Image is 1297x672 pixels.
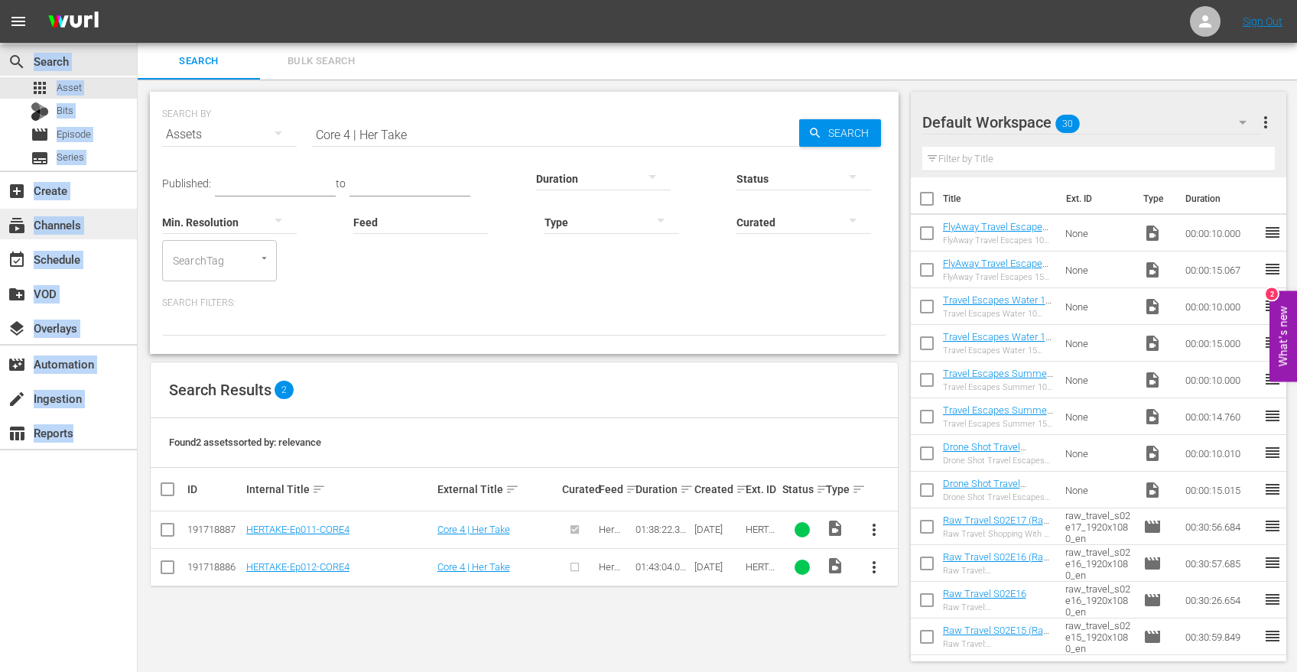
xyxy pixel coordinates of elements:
[437,561,510,573] a: Core 4 | Her Take
[562,483,594,495] div: Curated
[943,602,1054,612] div: Raw Travel: [GEOGRAPHIC_DATA]
[1059,545,1137,582] td: raw_travel_s02e16_1920x1080_en
[9,12,28,31] span: menu
[1143,518,1162,536] span: Episode
[1263,590,1282,609] span: reorder
[1179,362,1263,398] td: 00:00:10.000
[943,221,1048,244] a: FlyAway Travel Escapes 10 Seconds
[943,294,1052,317] a: Travel Escapes Water 10 Seconds_1
[1263,260,1282,278] span: reorder
[31,149,49,167] span: Series
[943,456,1054,466] div: Drone Shot Travel Escapes 10 Seconds
[1143,371,1162,389] span: Video
[187,561,242,573] div: 191718886
[246,524,349,535] a: HERTAKE-Ep011-CORE4
[1179,215,1263,252] td: 00:00:10.000
[746,524,775,558] span: HERTAKE-Ep011
[162,297,886,310] p: Search Filters:
[169,437,321,448] span: Found 2 assets sorted by: relevance
[1179,252,1263,288] td: 00:00:15.067
[865,521,883,539] span: more_vert
[1263,554,1282,572] span: reorder
[1263,407,1282,425] span: reorder
[437,524,510,535] a: Core 4 | Her Take
[822,119,881,147] span: Search
[1059,325,1137,362] td: None
[1256,104,1275,141] button: more_vert
[943,478,1034,501] a: Drone Shot Travel Escapes 15 Seconds
[943,566,1054,576] div: Raw Travel: [GEOGRAPHIC_DATA]
[1059,618,1137,655] td: raw_travel_s02e15_1920x1080_en
[865,558,883,576] span: more_vert
[31,102,49,121] div: Bits
[1143,224,1162,242] span: Video
[1059,472,1137,508] td: None
[1143,591,1162,609] span: Episode
[246,480,433,498] div: Internal Title
[1179,472,1263,508] td: 00:00:15.015
[8,251,26,269] span: Schedule
[799,119,881,147] button: Search
[599,480,631,498] div: Feed
[736,482,749,496] span: sort
[1057,177,1134,220] th: Ext. ID
[8,53,26,71] span: Search
[1143,481,1162,499] span: Video
[1143,261,1162,279] span: Video
[269,53,373,70] span: Bulk Search
[1263,333,1282,352] span: reorder
[943,492,1054,502] div: Drone Shot Travel Escapes 15 Seconds
[635,480,690,498] div: Duration
[1269,291,1297,381] button: Open Feedback Widget
[943,515,1051,549] a: Raw Travel S02E17 (Raw Travel S02E17 (VARIANT))
[746,483,778,495] div: Ext. ID
[162,113,297,156] div: Assets
[943,382,1054,392] div: Travel Escapes Summer 10 Seconds
[1059,288,1137,325] td: None
[1243,15,1282,28] a: Sign Out
[1179,508,1263,545] td: 00:30:56.684
[187,524,242,535] div: 191718887
[187,483,242,495] div: ID
[943,625,1051,659] a: Raw Travel S02E15 (Raw Travel S02E15 (VARIANT))
[1263,443,1282,462] span: reorder
[312,482,326,496] span: sort
[8,320,26,338] span: Overlays
[1055,108,1080,140] span: 30
[1143,554,1162,573] span: Episode
[1179,618,1263,655] td: 00:30:59.849
[1059,398,1137,435] td: None
[852,482,866,496] span: sort
[599,524,626,570] span: Her Take Podcast
[826,480,850,498] div: Type
[1059,435,1137,472] td: None
[1179,325,1263,362] td: 00:00:15.000
[943,346,1054,355] div: Travel Escapes Water 15 Seconds
[1256,113,1275,131] span: more_vert
[37,4,110,40] img: ans4CAIJ8jUAAAAAAAAAAAAAAAAAAAAAAAAgQb4GAAAAAAAAAAAAAAAAAAAAAAAAJMjXAAAAAAAAAAAAAAAAAAAAAAAAgAT5G...
[1263,517,1282,535] span: reorder
[169,381,271,399] span: Search Results
[57,150,84,165] span: Series
[1059,508,1137,545] td: raw_travel_s02e17_1920x1080_en
[1263,480,1282,498] span: reorder
[943,258,1048,281] a: FlyAway Travel Escapes 15 Seconds
[8,355,26,374] span: Automation
[336,177,346,190] span: to
[826,557,844,575] span: Video
[1176,177,1268,220] th: Duration
[1179,435,1263,472] td: 00:00:10.010
[1263,627,1282,645] span: reorder
[8,390,26,408] span: Ingestion
[1263,223,1282,242] span: reorder
[8,424,26,443] span: Reports
[162,177,211,190] span: Published:
[943,368,1053,391] a: Travel Escapes Summer 10 Seconds
[57,103,73,118] span: Bits
[943,588,1026,599] a: Raw Travel S02E16
[1059,215,1137,252] td: None
[1059,362,1137,398] td: None
[746,561,775,596] span: HERTAKE-Ep012
[626,482,639,496] span: sort
[1179,545,1263,582] td: 00:30:57.685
